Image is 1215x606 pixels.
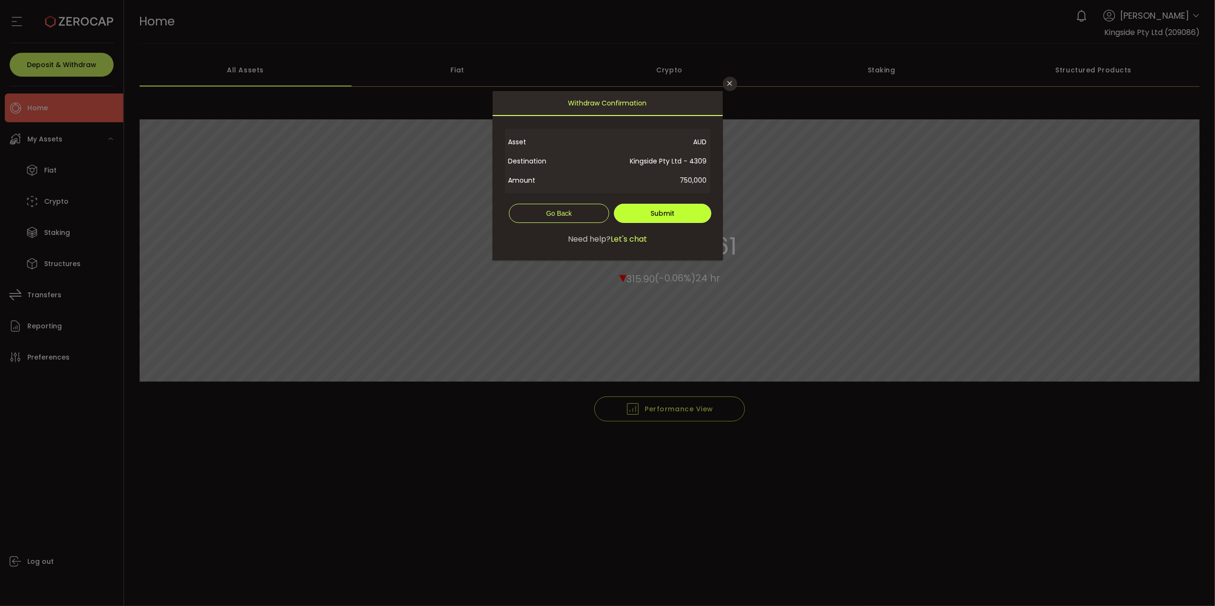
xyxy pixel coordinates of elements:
[723,77,737,91] button: Close
[493,91,723,260] div: dialog
[508,171,569,190] span: Amount
[569,171,707,190] span: 750,000
[509,204,610,223] button: Go Back
[614,204,711,223] button: Submit
[508,151,569,171] span: Destination
[568,233,611,245] span: Need help?
[568,91,647,115] span: Withdraw Confirmation
[569,151,707,171] span: Kingside Pty Ltd - 4309
[611,233,647,245] span: Let's chat
[546,210,572,217] span: Go Back
[508,132,569,151] span: Asset
[1101,502,1215,606] iframe: Chat Widget
[569,132,707,151] span: AUD
[650,209,674,218] span: Submit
